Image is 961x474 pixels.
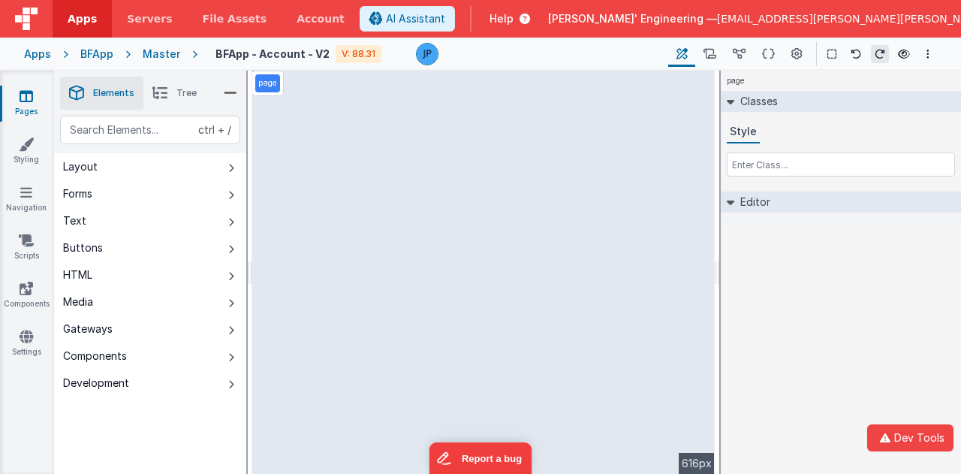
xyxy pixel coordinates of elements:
[63,240,103,255] div: Buttons
[93,87,134,99] span: Elements
[386,11,445,26] span: AI Assistant
[63,213,86,228] div: Text
[215,48,330,59] h4: BFApp - Account - V2
[490,11,514,26] span: Help
[252,71,715,474] div: -->
[68,11,97,26] span: Apps
[127,11,172,26] span: Servers
[919,45,937,63] button: Options
[198,116,231,144] span: + /
[727,152,955,177] input: Enter Class...
[63,376,129,391] div: Development
[429,442,532,474] iframe: Marker.io feedback button
[63,294,93,309] div: Media
[679,453,715,474] div: 616px
[143,47,180,62] div: Master
[258,77,277,89] p: page
[54,315,246,343] button: Gateways
[63,267,92,282] div: HTML
[417,44,438,65] img: a41dce7e181e323607a25eae156eacc5
[548,11,717,26] span: [PERSON_NAME]' Engineering —
[54,207,246,234] button: Text
[721,71,751,91] h4: page
[203,11,267,26] span: File Assets
[360,6,455,32] button: AI Assistant
[54,288,246,315] button: Media
[867,424,953,451] button: Dev Tools
[734,192,770,213] h2: Editor
[734,91,778,112] h2: Classes
[176,87,197,99] span: Tree
[60,116,240,144] input: Search Elements...
[336,45,381,63] div: V: 88.31
[24,47,51,62] div: Apps
[54,343,246,370] button: Components
[54,234,246,261] button: Buttons
[63,349,127,364] div: Components
[54,180,246,207] button: Forms
[80,47,113,62] div: BFApp
[727,121,760,143] button: Style
[54,261,246,288] button: HTML
[54,153,246,180] button: Layout
[63,322,113,337] div: Gateways
[63,159,98,174] div: Layout
[54,370,246,397] button: Development
[198,122,215,137] div: ctrl
[63,186,92,201] div: Forms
